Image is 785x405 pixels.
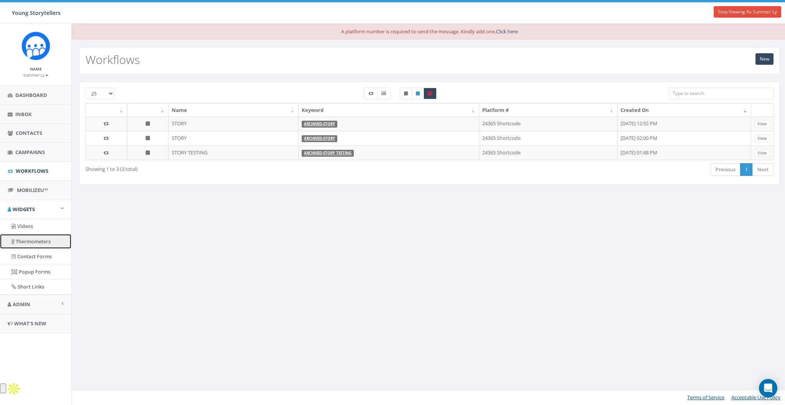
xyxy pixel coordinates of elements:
[479,146,617,160] td: 24365 Shortcode
[731,394,780,401] a: Acceptable Use Policy
[17,187,48,193] span: MobilizeU™
[16,130,42,136] span: Contacts
[754,134,770,143] a: View
[496,28,518,35] a: Click here
[12,9,61,16] span: Young Storytellers
[304,151,351,156] a: Archived-STORY TESTING
[15,92,47,98] span: Dashboard
[169,131,299,146] td: STORY
[169,146,299,160] td: STORY TESTING
[740,163,753,176] a: 1
[617,131,751,146] td: [DATE] 02:00 PM
[304,121,335,126] a: Archived-STORY
[479,103,617,117] th: Platform #: activate to sort column ascending
[617,116,751,131] td: [DATE] 12:52 PM
[755,53,774,65] a: New
[668,88,774,99] input: Type to search
[13,206,35,213] span: Widgets
[169,103,299,117] th: Name: activate to sort column ascending
[479,131,617,146] td: 24365 Shortcode
[412,88,424,99] label: Published
[169,116,299,131] td: STORY
[754,149,770,157] a: View
[85,53,140,66] h2: Workflows
[127,103,169,117] th: : activate to sort column ascending
[759,379,777,397] div: Open Intercom Messenger
[23,71,48,78] a: Summer Ly
[687,394,724,401] a: Terms of Service
[21,31,50,60] img: Rally_Corp_Icon_1.png
[15,149,45,156] span: Campaigns
[14,320,46,327] span: What's New
[754,120,770,128] a: View
[146,121,150,126] i: Unpublished
[23,72,48,78] small: Summer Ly
[15,111,32,118] span: Inbox
[299,103,479,117] th: Keyword: activate to sort column ascending
[30,66,42,72] small: Name
[400,88,412,99] label: Unpublished
[304,136,335,141] a: Archived-STORY
[752,163,774,176] a: Next
[16,167,48,174] span: Workflows
[424,88,437,99] label: Archived
[711,163,741,176] a: Previous
[479,116,617,131] td: 24365 Shortcode
[13,301,30,308] span: Admin
[85,162,365,173] div: Showing 1 to 3 (3 total)
[714,6,781,18] a: Stop Viewing As Summer Ly
[6,381,21,397] img: Apollo
[86,103,127,117] th: : activate to sort column ascending
[377,88,390,99] label: Menu
[617,103,751,117] th: Created On: activate to sort column ascending
[617,146,751,160] td: [DATE] 01:48 PM
[364,88,378,99] label: Workflow
[146,150,150,155] i: Unpublished
[146,136,150,141] i: Unpublished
